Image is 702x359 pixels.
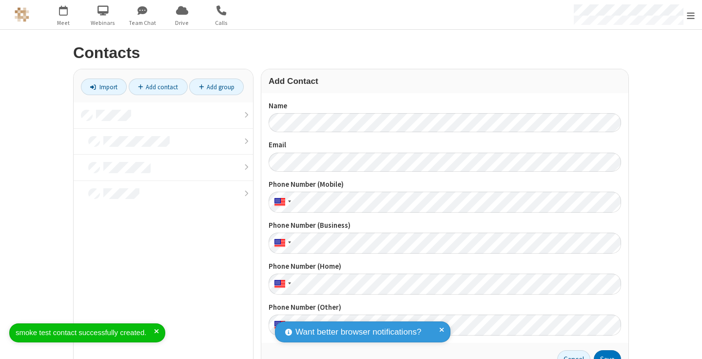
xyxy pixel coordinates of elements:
[269,100,621,112] label: Name
[269,192,294,213] div: United States: + 1
[269,274,294,295] div: United States: + 1
[269,302,621,313] label: Phone Number (Other)
[269,315,294,336] div: United States: + 1
[189,79,244,95] a: Add group
[269,261,621,272] label: Phone Number (Home)
[269,233,294,254] div: United States: + 1
[269,220,621,231] label: Phone Number (Business)
[203,19,240,27] span: Calls
[269,140,621,151] label: Email
[678,334,695,352] iframe: Chat
[85,19,121,27] span: Webinars
[269,179,621,190] label: Phone Number (Mobile)
[15,7,29,22] img: QA Selenium DO NOT DELETE OR CHANGE
[295,326,421,339] span: Want better browser notifications?
[124,19,161,27] span: Team Chat
[73,44,629,61] h2: Contacts
[269,77,621,86] h3: Add Contact
[129,79,188,95] a: Add contact
[16,327,154,339] div: smoke test contact successfully created.
[81,79,127,95] a: Import
[164,19,200,27] span: Drive
[45,19,82,27] span: Meet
